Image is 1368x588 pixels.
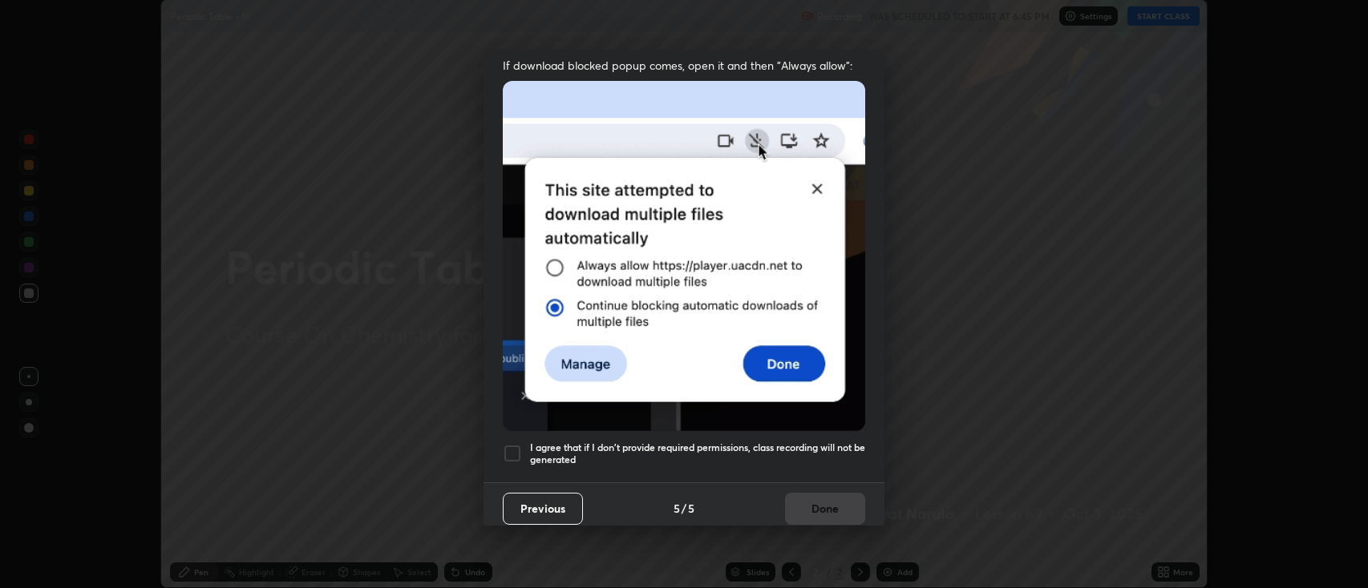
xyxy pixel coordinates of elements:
h5: I agree that if I don't provide required permissions, class recording will not be generated [530,441,865,466]
h4: / [682,500,686,517]
h4: 5 [674,500,680,517]
img: downloads-permission-blocked.gif [503,81,865,431]
h4: 5 [688,500,694,517]
span: If download blocked popup comes, open it and then "Always allow": [503,58,865,73]
button: Previous [503,493,583,525]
